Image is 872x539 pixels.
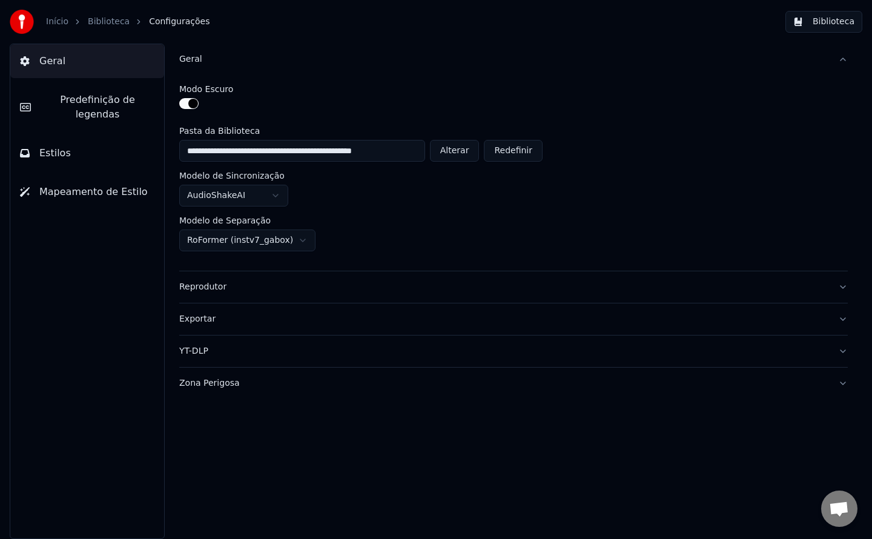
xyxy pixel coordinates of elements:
button: Alterar [430,140,480,162]
button: Reprodutor [179,271,848,303]
label: Pasta da Biblioteca [179,127,543,135]
div: Reprodutor [179,281,828,293]
div: Geral [179,53,828,65]
span: Mapeamento de Estilo [39,185,148,199]
button: Geral [179,44,848,75]
button: Mapeamento de Estilo [10,175,164,209]
button: Zona Perigosa [179,368,848,399]
button: YT-DLP [179,336,848,367]
span: Configurações [149,16,210,28]
div: Geral [179,75,848,271]
div: Exportar [179,313,828,325]
button: Redefinir [484,140,543,162]
div: Zona Perigosa [179,377,828,389]
span: Predefinição de legendas [41,93,154,122]
label: Modelo de Sincronização [179,171,285,180]
a: Início [46,16,68,28]
button: Geral [10,44,164,78]
img: youka [10,10,34,34]
div: YT-DLP [179,345,828,357]
button: Exportar [179,303,848,335]
span: Geral [39,54,65,68]
span: Estilos [39,146,71,160]
label: Modo Escuro [179,85,233,93]
button: Predefinição de legendas [10,83,164,131]
a: Biblioteca [88,16,130,28]
nav: breadcrumb [46,16,210,28]
label: Modelo de Separação [179,216,271,225]
button: Estilos [10,136,164,170]
button: Biblioteca [785,11,862,33]
div: Open chat [821,491,857,527]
